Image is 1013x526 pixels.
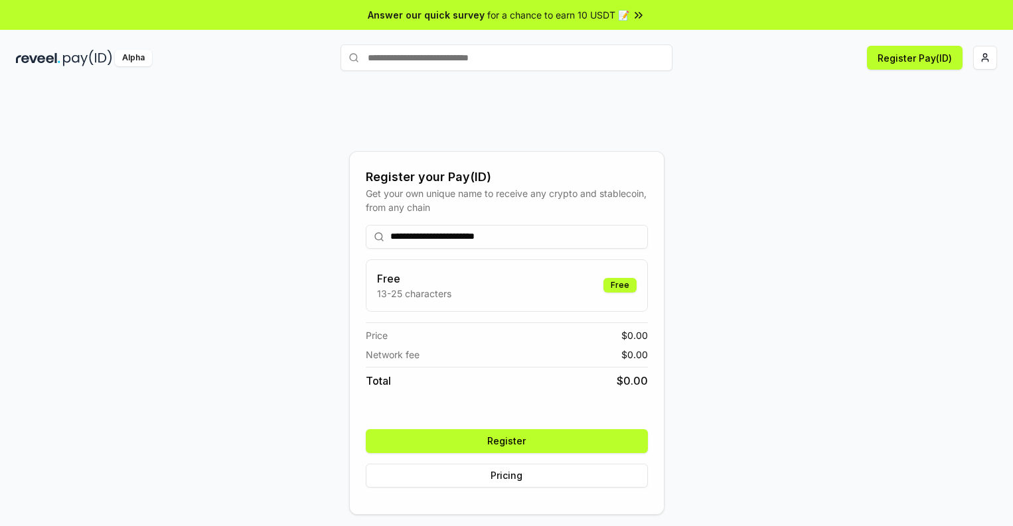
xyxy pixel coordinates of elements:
[16,50,60,66] img: reveel_dark
[377,271,451,287] h3: Free
[603,278,637,293] div: Free
[366,328,388,342] span: Price
[366,168,648,186] div: Register your Pay(ID)
[366,186,648,214] div: Get your own unique name to receive any crypto and stablecoin, from any chain
[621,348,648,362] span: $ 0.00
[366,464,648,488] button: Pricing
[115,50,152,66] div: Alpha
[377,287,451,300] p: 13-25 characters
[487,8,629,22] span: for a chance to earn 10 USDT 📝
[366,429,648,453] button: Register
[617,373,648,389] span: $ 0.00
[366,373,391,389] span: Total
[368,8,485,22] span: Answer our quick survey
[867,46,963,70] button: Register Pay(ID)
[366,348,420,362] span: Network fee
[621,328,648,342] span: $ 0.00
[63,50,112,66] img: pay_id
